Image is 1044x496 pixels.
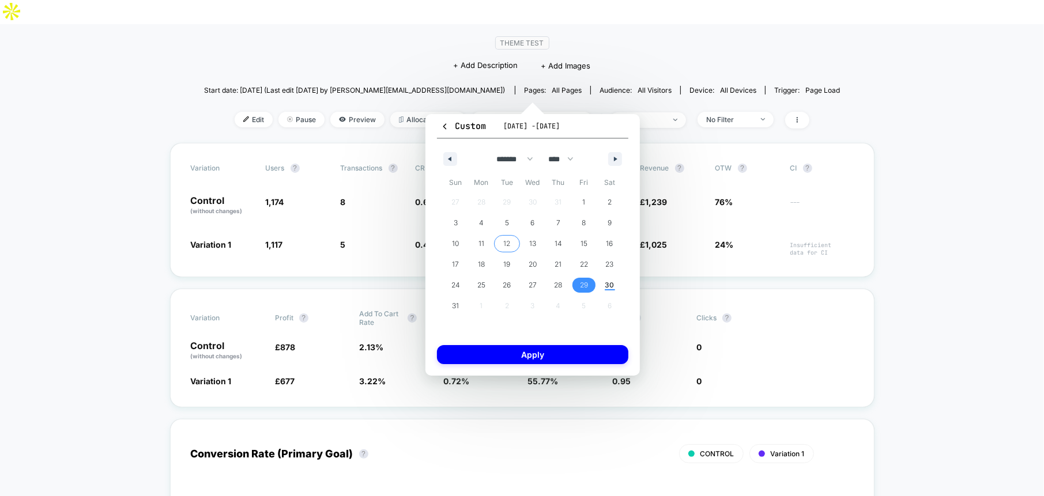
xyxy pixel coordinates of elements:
span: 12 [503,233,510,254]
span: £ [640,197,668,207]
span: Sun [443,173,469,192]
span: Revenue [640,164,669,172]
button: Custom[DATE] -[DATE] [437,120,628,139]
button: 18 [469,254,495,275]
span: Insufficient data for CI [790,241,854,256]
img: end [761,118,765,120]
button: ? [291,164,300,173]
button: ? [722,313,732,323]
button: ? [299,313,308,323]
span: 16 [606,233,613,254]
button: 3 [443,213,469,233]
span: 1 [583,192,586,213]
span: 6 [530,213,534,233]
span: Variation 1 [191,240,232,249]
span: 3.22 % [359,376,386,386]
button: 12 [494,233,520,254]
span: 11 [478,233,484,254]
span: 26 [503,275,511,296]
button: ? [803,164,812,173]
button: ? [738,164,747,173]
span: 19 [503,254,510,275]
span: all pages [552,86,582,94]
span: 13 [529,233,536,254]
span: users [266,164,285,172]
button: 27 [520,275,546,296]
span: 31 [452,296,459,316]
span: Thu [545,173,571,192]
button: 29 [571,275,597,296]
p: Control [191,196,254,215]
span: 2.13 % [359,342,383,352]
span: 5 [341,240,346,249]
span: 1,174 [266,197,284,207]
span: Variation 1 [771,449,805,458]
span: (without changes) [191,353,243,359]
span: Page Load [805,86,840,94]
button: 6 [520,213,546,233]
img: end [673,119,677,121]
span: 29 [580,275,588,296]
div: Trigger: [774,86,840,94]
span: £ [640,240,668,249]
span: OTW [715,164,779,173]
p: Control [191,341,263,361]
button: 26 [494,275,520,296]
span: Variation [191,309,254,327]
span: 24% [715,240,734,249]
span: Add To Cart Rate [359,309,402,327]
span: 3 [454,213,458,233]
span: Mon [469,173,495,192]
span: 21 [555,254,562,275]
button: 4 [469,213,495,233]
button: ? [675,164,684,173]
div: Pages: [524,86,582,94]
button: 20 [520,254,546,275]
span: 878 [280,342,295,352]
button: 24 [443,275,469,296]
span: All Visitors [638,86,672,94]
span: 4 [479,213,484,233]
button: 23 [597,254,623,275]
button: 17 [443,254,469,275]
span: 8 [341,197,346,207]
span: all devices [720,86,756,94]
button: 30 [597,275,623,296]
span: 1,239 [646,197,668,207]
span: 15 [581,233,587,254]
button: 16 [597,233,623,254]
span: CONTROL [700,449,734,458]
img: rebalance [399,116,404,123]
span: CI [790,164,854,173]
span: (without changes) [191,207,243,214]
button: 8 [571,213,597,233]
span: [DATE] - [DATE] [503,122,560,131]
span: £ [275,342,295,352]
div: No Filter [706,115,752,124]
span: 10 [452,233,459,254]
button: ? [359,449,368,459]
div: Audience: [600,86,672,94]
span: 14 [555,233,562,254]
span: Tue [494,173,520,192]
span: 5 [505,213,509,233]
span: Theme Test [495,36,549,50]
span: 1,117 [266,240,283,249]
button: 5 [494,213,520,233]
button: 28 [545,275,571,296]
button: 10 [443,233,469,254]
button: 22 [571,254,597,275]
button: 19 [494,254,520,275]
span: 0 [696,342,702,352]
span: Start date: [DATE] (Last edit [DATE] by [PERSON_NAME][EMAIL_ADDRESS][DOMAIN_NAME]) [204,86,505,94]
button: 11 [469,233,495,254]
span: 76% [715,197,733,207]
button: 9 [597,213,623,233]
span: Pause [278,112,325,127]
span: 23 [606,254,614,275]
span: 18 [478,254,485,275]
span: Preview [330,112,385,127]
span: Variation 1 [191,376,232,386]
span: 0 [696,376,702,386]
button: 7 [545,213,571,233]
